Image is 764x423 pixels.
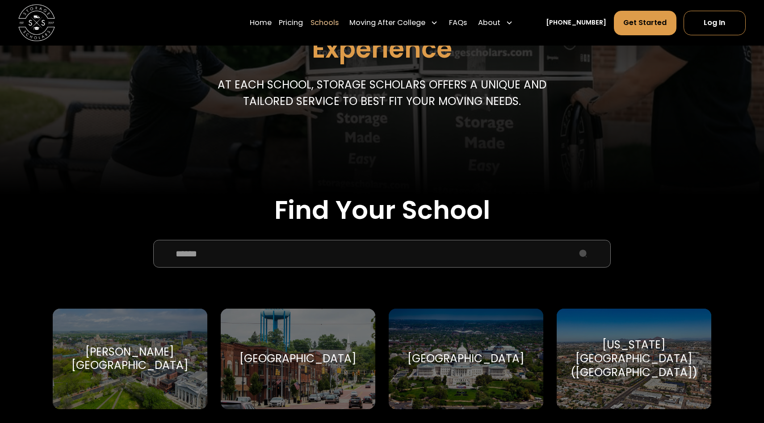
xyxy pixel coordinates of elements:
[614,11,676,35] a: Get Started
[53,195,711,226] h2: Find Your School
[346,10,442,36] div: Moving After College
[478,17,500,29] div: About
[546,18,606,27] a: [PHONE_NUMBER]
[474,10,517,36] div: About
[568,338,700,379] div: [US_STATE][GEOGRAPHIC_DATA] ([GEOGRAPHIC_DATA])
[215,77,549,110] p: At each school, storage scholars offers a unique and tailored service to best fit your Moving needs.
[407,352,525,366] div: [GEOGRAPHIC_DATA]
[684,11,746,35] a: Log In
[64,345,196,373] div: [PERSON_NAME][GEOGRAPHIC_DATA]
[163,8,602,63] h1: A Custom-Tailored Moving Experience
[221,309,375,409] a: Go to selected school
[279,10,303,36] a: Pricing
[18,4,55,41] img: Storage Scholars main logo
[557,309,711,409] a: Go to selected school
[250,10,272,36] a: Home
[449,10,467,36] a: FAQs
[311,10,339,36] a: Schools
[349,17,425,29] div: Moving After College
[389,309,543,409] a: Go to selected school
[53,309,207,409] a: Go to selected school
[239,352,357,366] div: [GEOGRAPHIC_DATA]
